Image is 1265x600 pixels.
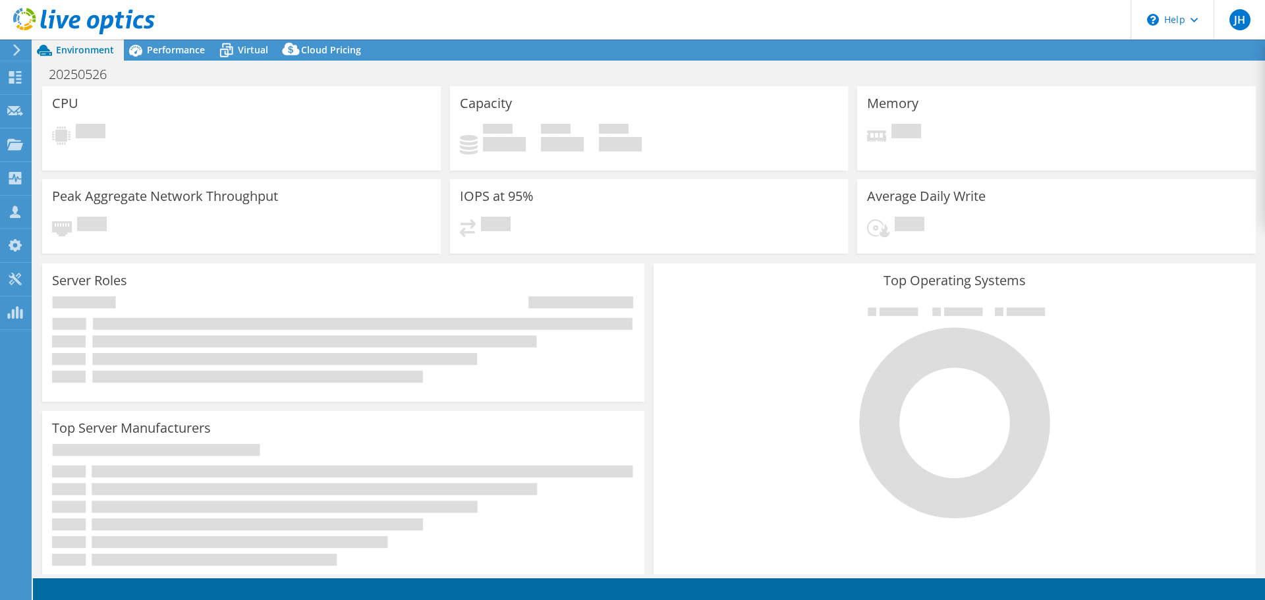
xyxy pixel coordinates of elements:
span: Pending [481,217,511,234]
span: Total [599,124,629,137]
span: Environment [56,43,114,56]
h4: 0 GiB [483,137,526,151]
h3: Average Daily Write [867,189,986,204]
h4: 0 GiB [541,137,584,151]
h1: 20250526 [43,67,127,82]
span: Pending [891,124,921,142]
span: Free [541,124,571,137]
h3: IOPS at 95% [460,189,534,204]
span: Cloud Pricing [301,43,361,56]
span: Pending [895,217,924,234]
span: Pending [77,217,107,234]
span: Virtual [238,43,268,56]
h3: CPU [52,96,78,111]
span: Used [483,124,513,137]
span: JH [1229,9,1251,30]
h3: Memory [867,96,918,111]
svg: \n [1147,14,1159,26]
h3: Capacity [460,96,512,111]
h3: Top Server Manufacturers [52,421,211,435]
span: Pending [76,124,105,142]
h3: Server Roles [52,273,127,288]
h3: Peak Aggregate Network Throughput [52,189,278,204]
span: Performance [147,43,205,56]
h4: 0 GiB [599,137,642,151]
h3: Top Operating Systems [663,273,1246,288]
